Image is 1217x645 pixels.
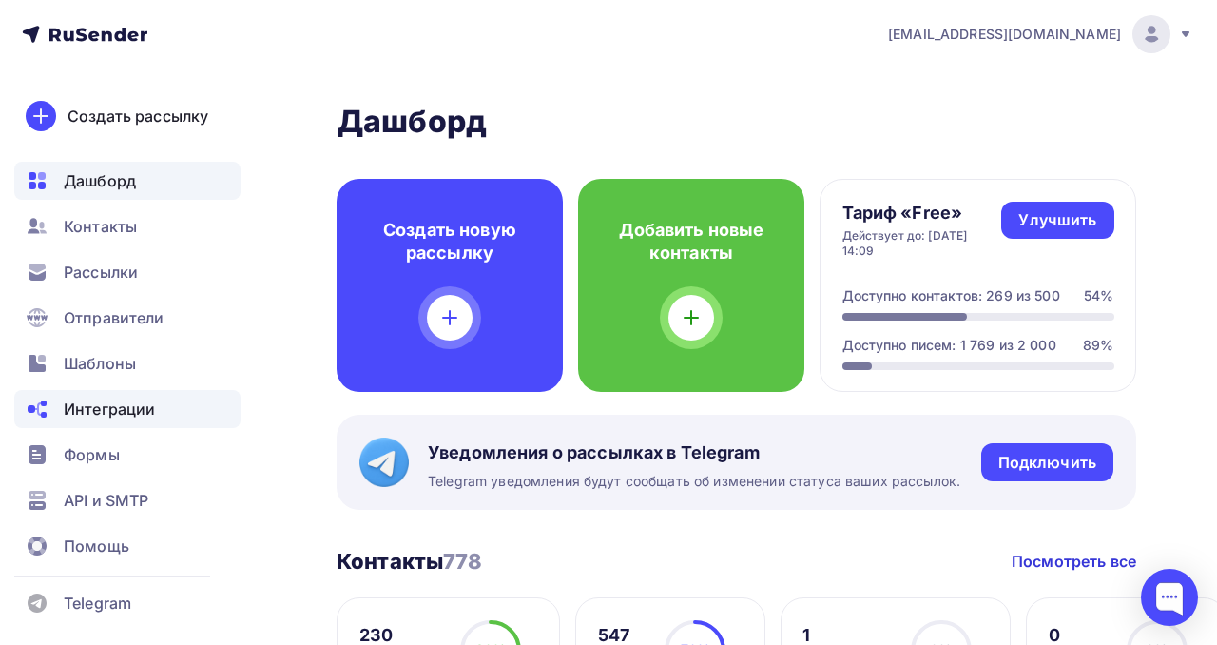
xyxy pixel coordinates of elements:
span: Формы [64,443,120,466]
h4: Создать новую рассылку [367,219,532,264]
a: Отправители [14,299,241,337]
div: Доступно контактов: 269 из 500 [842,286,1060,305]
div: Создать рассылку [68,105,208,127]
div: Действует до: [DATE] 14:09 [842,228,1002,259]
span: Шаблоны [64,352,136,375]
div: 89% [1083,336,1113,355]
div: Улучшить [1018,209,1096,231]
span: Уведомления о рассылках в Telegram [428,441,960,464]
a: Шаблоны [14,344,241,382]
div: Доступно писем: 1 769 из 2 000 [842,336,1056,355]
span: [EMAIL_ADDRESS][DOMAIN_NAME] [888,25,1121,44]
h3: Контакты [337,548,483,575]
span: Интеграции [64,398,155,420]
a: Рассылки [14,253,241,291]
a: [EMAIL_ADDRESS][DOMAIN_NAME] [888,15,1193,53]
span: Контакты [64,215,137,238]
span: Помощь [64,535,129,557]
h4: Добавить новые контакты [608,219,774,264]
a: Дашборд [14,162,241,200]
h2: Дашборд [337,103,1136,141]
span: Дашборд [64,169,136,192]
a: Формы [14,436,241,474]
a: Контакты [14,207,241,245]
a: Посмотреть все [1012,550,1136,573]
span: 778 [443,549,482,574]
div: 54% [1084,286,1113,305]
span: Telegram уведомления будут сообщать об изменении статуса ваших рассылок. [428,472,960,491]
h4: Тариф «Free» [842,202,1002,225]
span: Telegram [64,592,131,615]
span: Рассылки [64,261,138,283]
span: API и SMTP [64,489,148,512]
div: Подключить [998,452,1096,474]
span: Отправители [64,306,164,329]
